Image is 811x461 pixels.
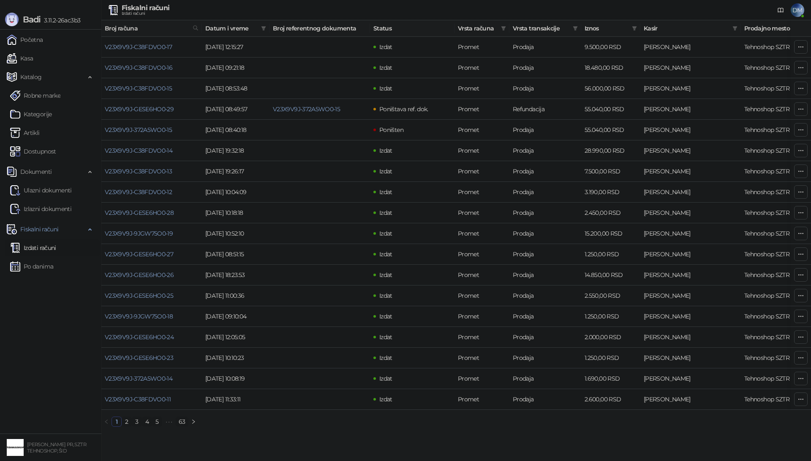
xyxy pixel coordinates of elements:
[509,223,581,244] td: Prodaja
[509,182,581,203] td: Prodaja
[20,221,58,238] span: Fiskalni računi
[732,26,738,31] span: filter
[101,203,202,223] td: V23X9V9J-GESE6HO0-28
[132,417,142,426] a: 3
[509,306,581,327] td: Prodaja
[581,182,640,203] td: 3.190,00 RSD
[379,147,392,154] span: Izdat
[27,442,86,454] small: [PERSON_NAME] PR, SZTR TEHNOSHOP, ŠID
[152,417,162,427] li: 5
[101,417,112,427] li: Prethodna strana
[640,306,741,327] td: Daliborka Marković
[509,78,581,99] td: Prodaja
[509,327,581,348] td: Prodaja
[202,368,269,389] td: [DATE] 10:08:19
[379,209,392,217] span: Izdat
[105,395,171,403] a: V23X9V9J-C38FDVO0-11
[581,140,640,161] td: 28.990,00 RSD
[152,417,162,426] a: 5
[101,58,202,78] td: V23X9V9J-C38FDVO0-16
[10,258,53,275] a: Po danima
[101,99,202,120] td: V23X9V9J-GESE6HO0-29
[581,37,640,58] td: 9.500,00 RSD
[581,99,640,120] td: 55.040,00 RSD
[261,26,266,31] span: filter
[105,85,172,92] a: V23X9V9J-C38FDVO0-15
[101,389,202,410] td: V23X9V9J-C38FDVO0-11
[581,327,640,348] td: 2.000,00 RSD
[105,64,172,71] a: V23X9V9J-C38FDVO0-16
[370,20,454,37] th: Status
[10,185,20,195] img: Ulazni dokumenti
[142,417,152,426] a: 4
[101,265,202,285] td: V23X9V9J-GESE6HO0-26
[202,327,269,348] td: [DATE] 12:05:05
[7,31,43,48] a: Početna
[774,3,787,17] a: Dokumentacija
[379,85,392,92] span: Izdat
[454,203,509,223] td: Promet
[105,43,172,51] a: V23X9V9J-C38FDVO0-17
[10,106,52,123] a: Kategorije
[101,285,202,306] td: V23X9V9J-GESE6HO0-25
[640,99,741,120] td: Daliborka Marković
[188,417,199,427] li: Sledeća strana
[791,3,804,17] span: DM
[454,58,509,78] td: Promet
[101,78,202,99] td: V23X9V9J-C38FDVO0-15
[454,368,509,389] td: Promet
[5,13,19,26] img: Logo
[644,24,729,33] span: Kasir
[23,14,41,25] span: Badi
[20,69,42,85] span: Katalog
[122,11,169,16] div: Izdati računi
[509,20,581,37] th: Vrsta transakcije
[454,99,509,120] td: Promet
[202,161,269,182] td: [DATE] 19:26:17
[640,120,741,140] td: Daliborka Marković
[454,285,509,306] td: Promet
[101,223,202,244] td: V23X9V9J-9JGW75O0-19
[513,24,569,33] span: Vrsta transakcije
[10,200,71,217] a: Izlazni dokumenti
[20,163,52,180] span: Dokumenti
[105,375,172,382] a: V23X9V9J-372A5WO0-14
[101,306,202,327] td: V23X9V9J-9JGW75O0-18
[379,126,403,134] span: Poništen
[112,417,121,426] a: 1
[202,203,269,223] td: [DATE] 10:18:18
[202,389,269,410] td: [DATE] 11:33:11
[509,37,581,58] td: Prodaja
[509,285,581,306] td: Prodaja
[640,37,741,58] td: Daliborka Marković
[105,333,174,341] a: V23X9V9J-GESE6HO0-24
[101,244,202,265] td: V23X9V9J-GESE6HO0-27
[122,417,132,427] li: 2
[105,209,174,217] a: V23X9V9J-GESE6HO0-28
[640,203,741,223] td: Daliborka Marković
[7,50,33,67] a: Kasa
[162,417,176,427] li: Sledećih 5 Strana
[640,223,741,244] td: Daliborka Marković
[101,417,112,427] button: left
[379,354,392,362] span: Izdat
[105,313,173,320] a: V23X9V9J-9JGW75O0-18
[454,265,509,285] td: Promet
[10,87,60,104] a: Robne marke
[581,120,640,140] td: 55.040,00 RSD
[509,203,581,223] td: Prodaja
[379,292,392,299] span: Izdat
[509,99,581,120] td: Refundacija
[585,24,629,33] span: Iznos
[105,167,172,175] a: V23X9V9J-C38FDVO0-13
[202,306,269,327] td: [DATE] 09:10:04
[101,327,202,348] td: V23X9V9J-GESE6HO0-24
[581,58,640,78] td: 18.480,00 RSD
[454,182,509,203] td: Promet
[454,78,509,99] td: Promet
[105,230,173,237] a: V23X9V9J-9JGW75O0-19
[581,203,640,223] td: 2.450,00 RSD
[379,64,392,71] span: Izdat
[640,368,741,389] td: Daliborka Marković
[105,250,173,258] a: V23X9V9J-GESE6HO0-27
